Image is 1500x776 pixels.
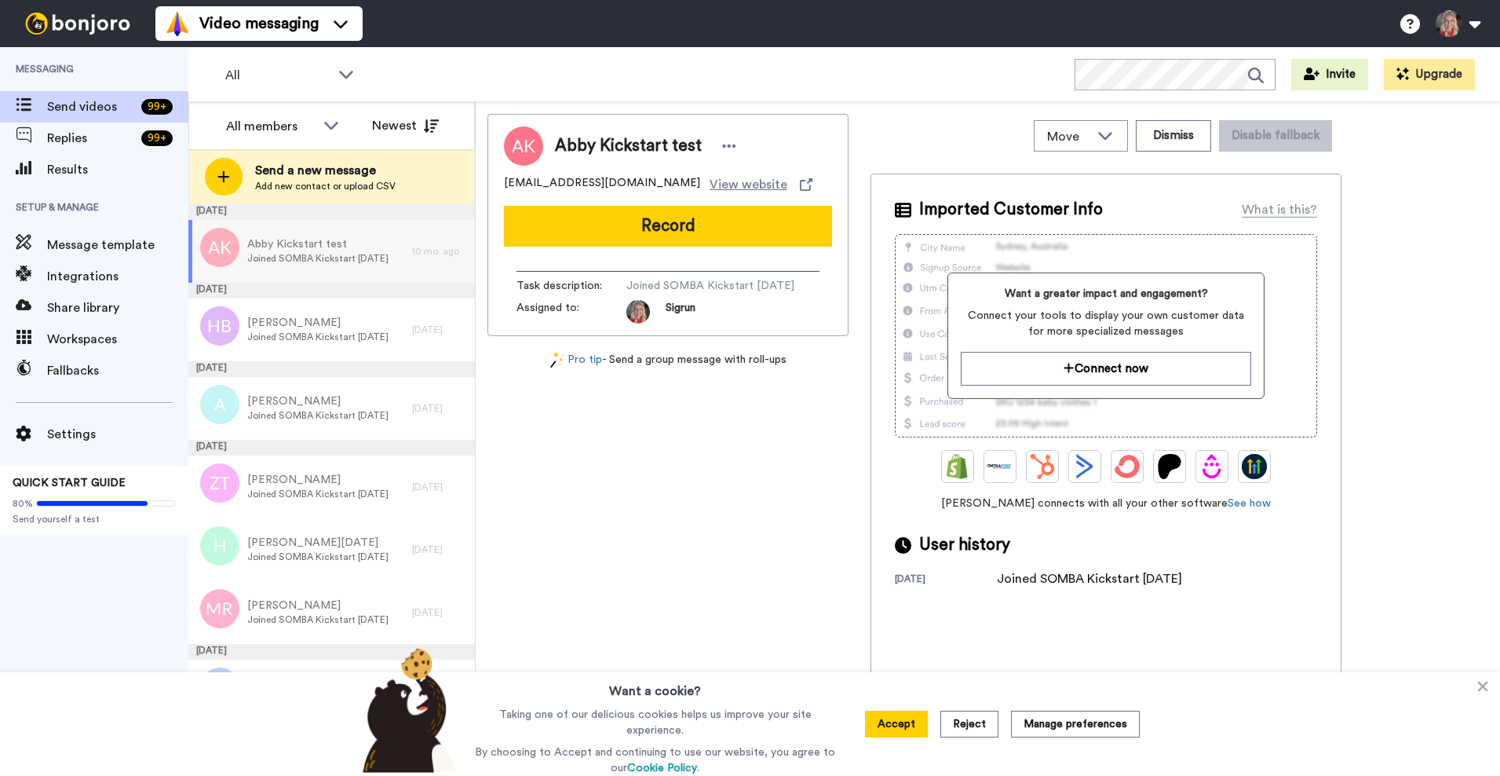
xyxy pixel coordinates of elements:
div: All members [226,117,316,136]
img: ns.png [200,668,239,707]
span: [PERSON_NAME] connects with all your other software [895,496,1317,511]
span: Integrations [47,267,188,286]
img: Patreon [1157,454,1182,479]
button: Accept [865,711,928,738]
span: Imported Customer Info [919,198,1103,221]
div: [DATE] [412,324,467,336]
span: Joined SOMBA Kickstart [DATE] [247,551,389,563]
button: Dismiss [1136,120,1211,152]
div: [DATE] [188,361,475,377]
span: Add new contact or upload CSV [255,180,396,192]
span: Message template [47,236,188,254]
button: Upgrade [1384,59,1475,90]
div: [DATE] [412,402,467,415]
span: All [225,66,330,85]
span: Joined SOMBA Kickstart [DATE] [626,278,794,294]
div: [DATE] [188,644,475,660]
span: View website [710,175,787,194]
span: User history [919,533,1010,557]
div: 10 mo. ago [412,245,467,258]
a: Pro tip [550,352,602,368]
div: 99 + [141,99,173,115]
span: Send a new message [255,161,396,180]
span: [PERSON_NAME] [247,393,389,409]
div: What is this? [1242,200,1317,219]
div: [DATE] [895,573,997,588]
button: Manage preferences [1011,711,1140,738]
span: QUICK START GUIDE [13,478,126,489]
div: 99 + [141,130,173,146]
img: Ontraport [987,454,1013,479]
div: [DATE] [188,440,475,456]
img: h.png [200,526,239,566]
img: Hubspot [1030,454,1055,479]
span: Want a greater impact and engagement? [961,286,1250,302]
span: Assigned to: [516,300,626,324]
span: Send yourself a test [13,513,176,525]
img: GoHighLevel [1242,454,1267,479]
div: [DATE] [412,481,467,493]
img: 7a430dc8-996d-4f20-a327-431472cc5a6e-1704130102.jpg [626,300,650,324]
img: ActiveCampaign [1072,454,1097,479]
button: Connect now [961,352,1250,386]
img: ak.png [200,228,239,267]
img: Drip [1199,454,1224,479]
span: Joined SOMBA Kickstart [DATE] [247,331,389,343]
span: Send videos [47,97,135,116]
div: - Send a group message with roll-ups [487,352,849,368]
span: Task description : [516,278,626,294]
span: Results [47,160,188,179]
h3: Want a cookie? [609,672,701,701]
span: Workspaces [47,330,188,349]
button: Newest [360,110,451,141]
img: zt.png [200,463,239,503]
span: [PERSON_NAME][DATE] [247,535,389,551]
span: [PERSON_NAME] [247,472,389,488]
img: hb.png [200,306,239,346]
img: bear-with-cookie.png [349,647,465,773]
span: Replies [47,129,135,148]
span: Fallbacks [47,361,188,380]
span: Joined SOMBA Kickstart [DATE] [247,613,389,626]
span: [PERSON_NAME] [247,598,389,613]
button: Disable fallback [1219,120,1332,152]
a: Cookie Policy [627,763,697,774]
span: Abby Kickstart test [555,134,702,158]
span: Sigrun [666,300,695,324]
img: a.png [200,385,239,424]
img: magic-wand.svg [550,352,564,368]
span: Settings [47,425,188,444]
p: Taking one of our delicious cookies helps us improve your site experience. [471,707,839,738]
a: View website [710,175,812,194]
button: Invite [1291,59,1368,90]
span: Connect your tools to display your own customer data for more specialized messages [961,308,1250,339]
button: Record [504,206,832,247]
span: Share library [47,298,188,317]
button: Reject [940,711,998,738]
span: [PERSON_NAME] [247,315,389,331]
div: [DATE] [188,283,475,298]
div: Joined SOMBA Kickstart [DATE] [997,569,1182,588]
div: [DATE] [412,606,467,619]
span: Move [1047,127,1089,146]
img: Image of Abby Kickstart test [504,126,543,166]
img: Shopify [945,454,970,479]
span: 80% [13,497,33,510]
span: Abby Kickstart test [247,236,389,252]
span: Joined SOMBA Kickstart [DATE] [247,252,389,265]
img: bj-logo-header-white.svg [19,13,137,35]
div: [DATE] [188,204,475,220]
span: [EMAIL_ADDRESS][DOMAIN_NAME] [504,175,700,194]
img: vm-color.svg [165,11,190,36]
p: By choosing to Accept and continuing to use our website, you agree to our . [471,745,839,776]
img: mr.png [200,589,239,628]
img: ConvertKit [1115,454,1140,479]
span: Joined SOMBA Kickstart [DATE] [247,488,389,500]
a: See how [1228,498,1271,509]
span: Joined SOMBA Kickstart [DATE] [247,409,389,422]
div: [DATE] [412,544,467,556]
span: Video messaging [199,13,319,35]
